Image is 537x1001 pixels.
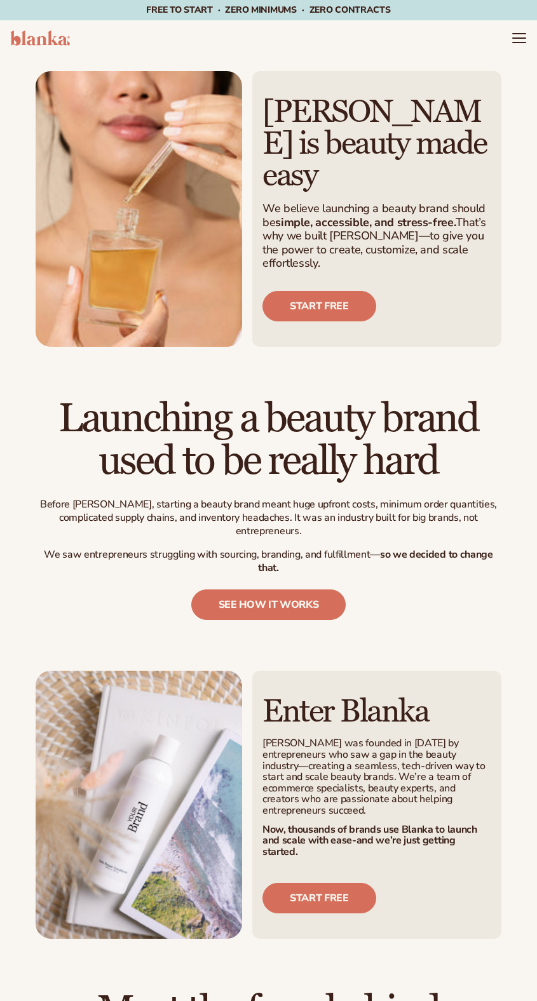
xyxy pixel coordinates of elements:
strong: Now, thousands of brands use Blanka to launch and scale with ease-and we’re just getting started. [262,823,477,859]
p: Before [PERSON_NAME], starting a beauty brand meant huge upfront costs, minimum order quantities,... [36,498,501,537]
h2: Enter Blanka [262,696,428,728]
a: see how it works [191,589,346,620]
img: Female smiling with serum bottle. [36,71,242,347]
summary: Menu [512,30,527,46]
p: We believe launching a beauty brand should be That’s why we built [PERSON_NAME]—to give you the p... [262,202,491,271]
span: Free to start · ZERO minimums · ZERO contracts [146,4,390,16]
a: Start free [262,883,376,913]
h2: Launching a beauty brand used to be really hard [36,398,501,483]
img: Conditioner bottle on books. [36,671,242,939]
h1: [PERSON_NAME] is beauty made easy [262,97,491,192]
strong: so we decided to change that. [258,548,493,575]
strong: simple, accessible, and stress-free. [275,215,456,230]
p: [PERSON_NAME] was founded in [DATE] by entrepreneurs who saw a gap in the beauty industry—creatin... [262,738,489,816]
p: We saw entrepreneurs struggling with sourcing, branding, and fulfillment— [36,548,501,575]
a: Start free [262,291,376,321]
img: logo [10,30,70,46]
